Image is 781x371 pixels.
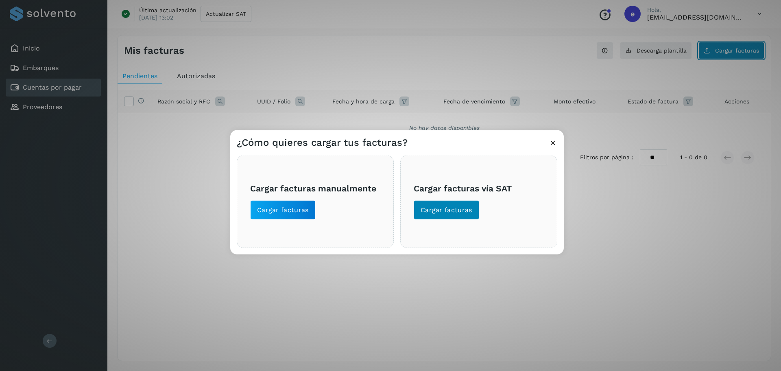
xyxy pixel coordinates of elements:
[257,205,309,214] span: Cargar facturas
[414,183,544,193] h3: Cargar facturas vía SAT
[250,200,316,220] button: Cargar facturas
[250,183,380,193] h3: Cargar facturas manualmente
[421,205,472,214] span: Cargar facturas
[414,200,479,220] button: Cargar facturas
[237,136,408,148] h3: ¿Cómo quieres cargar tus facturas?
